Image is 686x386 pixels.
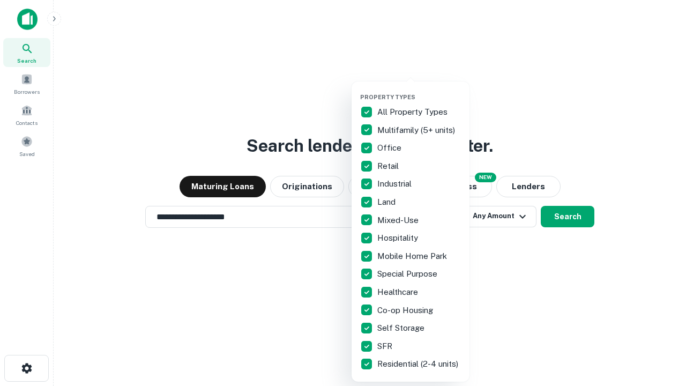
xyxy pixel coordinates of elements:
p: Mobile Home Park [377,250,449,263]
p: Office [377,142,404,154]
p: Mixed-Use [377,214,421,227]
p: Hospitality [377,232,420,244]
p: Residential (2-4 units) [377,358,460,370]
p: Healthcare [377,286,420,299]
p: Co-op Housing [377,304,435,317]
p: SFR [377,340,394,353]
p: Industrial [377,177,414,190]
p: All Property Types [377,106,450,118]
p: Special Purpose [377,268,439,280]
p: Self Storage [377,322,427,335]
iframe: Chat Widget [632,300,686,352]
p: Retail [377,160,401,173]
p: Multifamily (5+ units) [377,124,457,137]
p: Land [377,196,398,209]
span: Property Types [360,94,415,100]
